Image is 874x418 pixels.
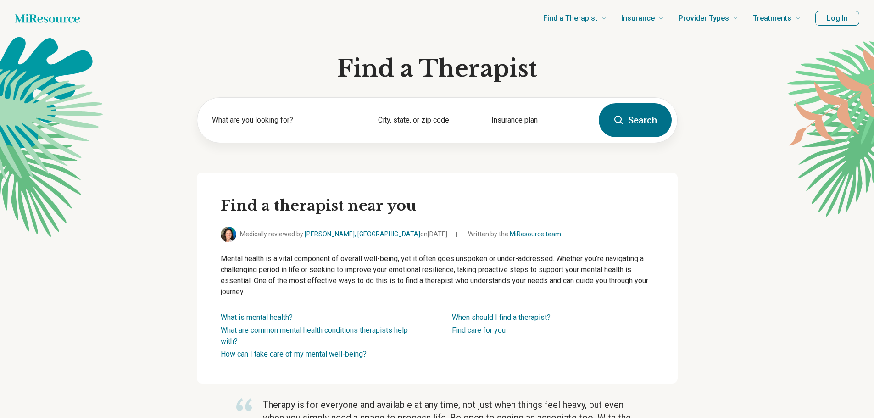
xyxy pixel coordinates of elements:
[452,313,551,322] a: When should I find a therapist?
[679,12,729,25] span: Provider Types
[753,12,791,25] span: Treatments
[221,313,293,322] a: What is mental health?
[599,103,672,137] button: Search
[221,253,654,297] p: Mental health is a vital component of overall well-being, yet it often goes unspoken or under-add...
[543,12,597,25] span: Find a Therapist
[197,55,678,83] h1: Find a Therapist
[221,350,367,358] a: How can I take care of my mental well-being?
[420,230,447,238] span: on [DATE]
[15,9,80,28] a: Home page
[468,229,561,239] span: Written by the
[815,11,859,26] button: Log In
[212,115,356,126] label: What are you looking for?
[221,196,654,216] h2: Find a therapist near you
[221,326,408,346] a: What are common mental health conditions therapists help with?
[452,326,506,334] a: Find care for you
[621,12,655,25] span: Insurance
[510,230,561,238] a: MiResource team
[305,230,420,238] a: [PERSON_NAME], [GEOGRAPHIC_DATA]
[240,229,447,239] span: Medically reviewed by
